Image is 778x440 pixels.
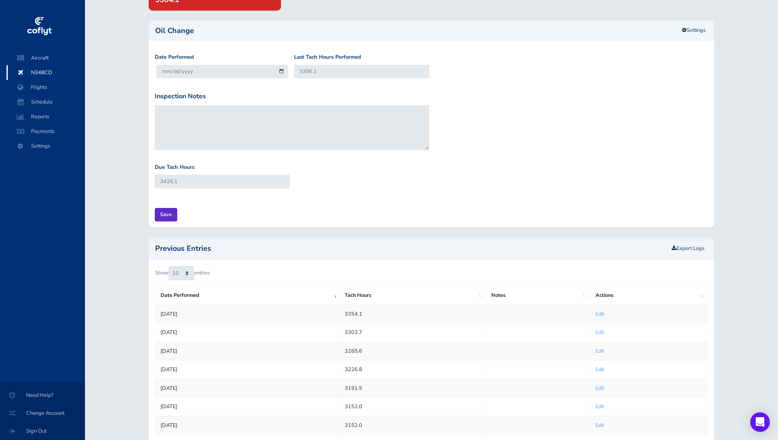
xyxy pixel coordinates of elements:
a: Edit [595,366,604,373]
input: Save [155,208,177,221]
td: 3265.6 [340,342,486,360]
span: Aircraft [15,51,77,65]
td: [DATE] [156,305,340,323]
th: Date Performed: activate to sort column ascending [156,286,340,305]
a: Edit [595,403,604,410]
td: 3191.5 [340,379,486,397]
label: Inspection Notes [155,91,206,102]
td: [DATE] [156,379,340,397]
th: Notes: activate to sort column ascending [486,286,590,305]
td: [DATE] [156,416,340,434]
h2: Oil Change [155,27,707,34]
td: [DATE] [156,323,340,342]
td: 3152.0 [340,398,486,416]
span: Payments [15,124,77,139]
span: Change Account [10,406,75,420]
th: Actions: activate to sort column ascending [590,286,707,305]
span: Need Help? [10,388,75,402]
td: 3226.8 [340,360,486,379]
div: Open Intercom Messenger [750,412,770,432]
a: Edit [595,329,604,336]
a: Edit [595,347,604,355]
td: 3303.7 [340,323,486,342]
td: [DATE] [156,398,340,416]
th: Tach Hours: activate to sort column ascending [340,286,486,305]
span: Settings [15,139,77,153]
label: Last Tach Hours Performed [294,53,361,62]
label: Date Performed [155,53,194,62]
label: Show entries [155,266,210,280]
span: Reports [15,109,77,124]
td: [DATE] [156,360,340,379]
a: Edit [595,310,604,318]
td: [DATE] [156,342,340,360]
span: Sign Out [10,424,75,438]
label: Due Tach Hours [155,163,194,172]
span: Schedule [15,95,77,109]
select: Showentries [169,266,194,280]
a: Edit [595,385,604,392]
span: N348CD [15,65,77,80]
img: coflyt logo [26,14,53,39]
h2: Previous Entries [155,245,668,252]
td: 3354.1 [340,305,486,323]
a: Edit [595,422,604,429]
a: Settings [677,24,711,37]
td: 3152.0 [340,416,486,434]
a: Export Logs [672,245,704,252]
span: Flights [15,80,77,95]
